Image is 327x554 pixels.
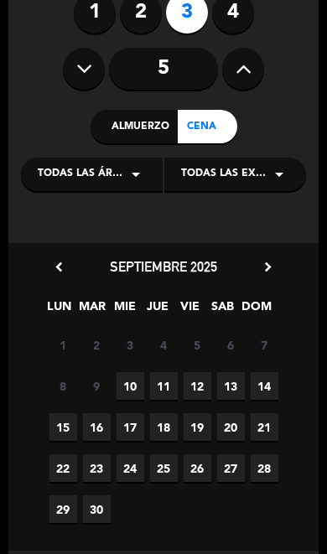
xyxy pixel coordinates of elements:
[181,166,269,183] span: Todas las experiencias
[176,297,204,324] span: VIE
[83,495,111,523] span: 30
[178,110,237,143] button: Cena
[184,454,211,482] span: 26
[184,372,211,400] span: 12
[117,454,144,482] span: 24
[49,413,77,441] span: 15
[49,331,77,359] span: 1
[150,454,178,482] span: 25
[241,297,269,324] span: DOM
[83,454,111,482] span: 23
[217,331,245,359] span: 6
[49,454,77,482] span: 22
[50,258,68,276] i: chevron_left
[45,297,73,324] span: LUN
[209,297,236,324] span: SAB
[184,413,211,441] span: 19
[91,110,179,143] button: Almuerzo
[143,297,171,324] span: JUE
[217,413,245,441] span: 20
[111,297,138,324] span: MIE
[78,297,106,324] span: MAR
[38,166,126,183] span: Todas las áreas
[150,372,178,400] span: 11
[49,372,77,400] span: 8
[251,454,278,482] span: 28
[49,495,77,523] span: 29
[217,372,245,400] span: 13
[110,258,217,275] span: septiembre 2025
[251,372,278,400] span: 14
[269,164,289,184] i: arrow_drop_down
[217,454,245,482] span: 27
[184,331,211,359] span: 5
[83,413,111,441] span: 16
[150,331,178,359] span: 4
[251,413,278,441] span: 21
[83,331,111,359] span: 2
[126,164,146,184] i: arrow_drop_down
[83,372,111,400] span: 9
[117,372,144,400] span: 10
[117,331,144,359] span: 3
[259,258,277,276] i: chevron_right
[150,413,178,441] span: 18
[117,413,144,441] span: 17
[251,331,278,359] span: 7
